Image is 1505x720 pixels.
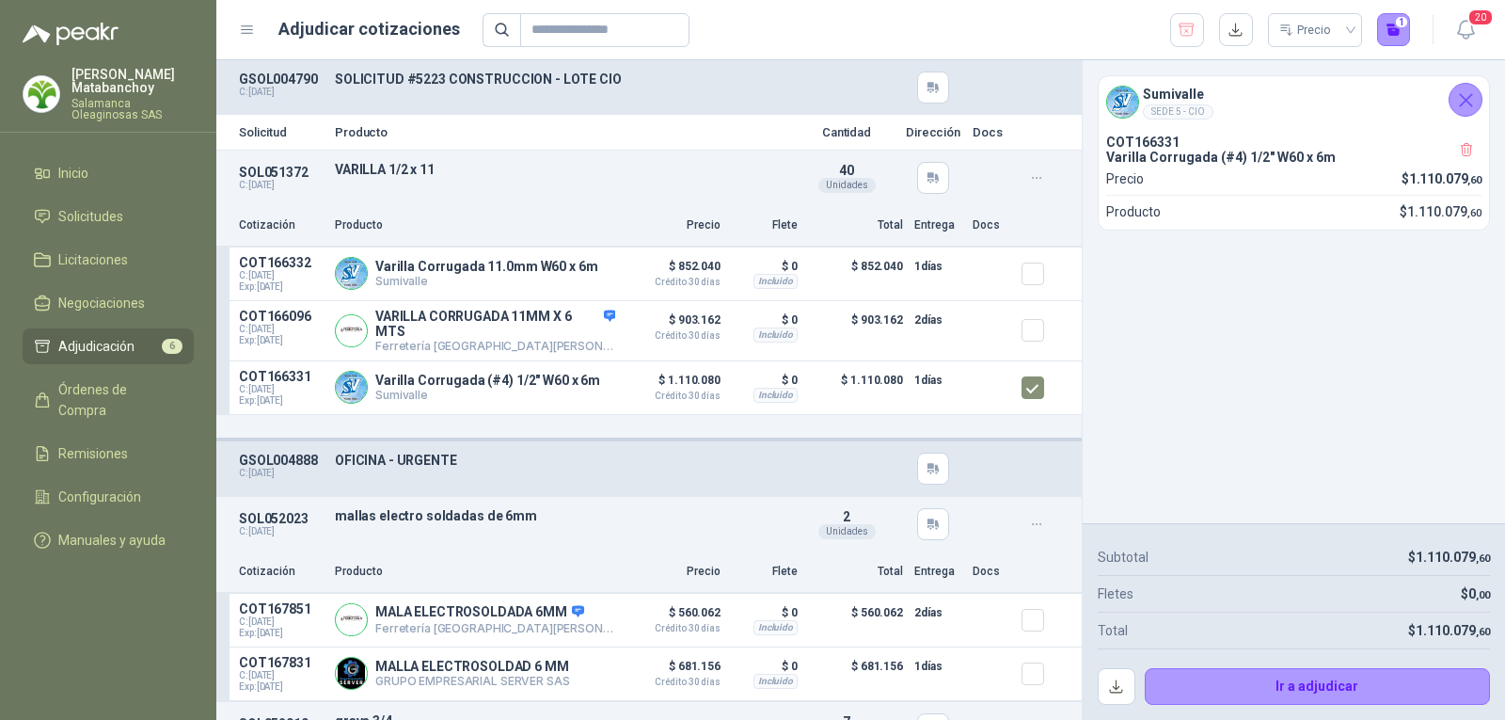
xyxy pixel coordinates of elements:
img: Company Logo [336,258,367,289]
p: COT166096 [239,309,324,324]
span: Inicio [58,163,88,184]
p: MALLA ELECTROSOLDAD 6 MM [375,659,570,674]
p: GSOL004790 [239,72,324,87]
p: 1 días [914,369,961,392]
p: COT166331 [239,369,324,384]
p: Precio [626,216,721,234]
span: Crédito 30 días [626,624,721,633]
img: Company Logo [336,604,367,635]
span: 1.110.079 [1409,171,1481,186]
p: Cotización [239,216,324,234]
img: Company Logo [1107,87,1138,118]
a: Licitaciones [23,242,194,278]
span: Crédito 30 días [626,678,721,687]
p: SOLICITUD #5223 CONSTRUCCION - LOTE CIO [335,72,788,87]
p: Flete [732,563,798,581]
p: $ 0 [732,655,798,678]
span: 2 [843,509,850,524]
p: $ 0 [732,309,798,331]
span: C: [DATE] [239,270,324,281]
p: $ [1461,584,1490,604]
span: 6 [162,339,182,354]
a: Manuales y ayuda [23,522,194,558]
p: $ 1.110.080 [809,369,903,407]
span: 1.110.079 [1416,623,1490,638]
p: GSOL004888 [239,453,324,468]
img: Company Logo [336,315,367,346]
p: $ [1408,547,1490,568]
button: Cerrar [1449,83,1482,117]
p: Ferretería [GEOGRAPHIC_DATA][PERSON_NAME] [375,339,615,353]
p: Docs [973,563,1010,581]
div: Company LogoSumivalleSEDE 5 - CIO [1099,76,1489,127]
a: Órdenes de Compra [23,372,194,428]
p: Cotización [239,563,324,581]
p: Entrega [914,216,961,234]
span: Remisiones [58,443,128,464]
p: $ [1400,201,1481,222]
p: Varilla Corrugada (#4) 1/2" W60 x 6m [375,373,600,388]
span: ,60 [1476,626,1490,638]
p: 2 días [914,601,961,624]
p: $ 681.156 [809,655,903,693]
p: $ 560.062 [809,601,903,639]
p: $ [1408,620,1490,641]
span: 20 [1467,8,1494,26]
a: Solicitudes [23,199,194,234]
div: Unidades [818,178,876,193]
p: OFICINA - URGENTE [335,453,788,468]
span: ,60 [1467,207,1481,219]
p: $ 903.162 [809,309,903,353]
p: Entrega [914,563,961,581]
div: SEDE 5 - CIO [1143,104,1213,120]
p: Salamanca Oleaginosas SAS [71,98,194,120]
p: COT167851 [239,601,324,616]
div: Incluido [753,388,798,403]
span: Crédito 30 días [626,392,721,401]
a: Inicio [23,155,194,191]
p: Precio [626,563,721,581]
p: VARILLA CORRUGADA 11MM X 6 MTS [375,309,615,339]
span: Manuales y ayuda [58,530,166,551]
span: 1.110.079 [1407,204,1481,219]
span: ,60 [1476,552,1490,565]
p: $ 852.040 [809,255,903,293]
button: 1 [1377,13,1411,47]
p: C: [DATE] [239,468,324,479]
p: Docs [973,216,1010,234]
span: C: [DATE] [239,616,324,628]
p: $ 681.156 [626,655,721,687]
p: 1 días [914,255,961,278]
p: SOL051372 [239,165,324,180]
span: ,60 [1467,174,1481,186]
p: GRUPO EMPRESARIAL SERVER SAS [375,674,570,688]
p: Varilla Corrugada 11.0mm W60 x 6m [375,259,597,274]
p: Total [1098,620,1128,641]
span: Adjudicación [58,336,135,357]
p: $ [1402,168,1481,189]
p: Cantidad [800,126,894,138]
div: Unidades [818,524,876,539]
p: VARILLA 1/2 x 11 [335,162,788,177]
p: Subtotal [1098,547,1149,568]
span: 0 [1468,586,1490,601]
span: Exp: [DATE] [239,281,324,293]
p: COT167831 [239,655,324,670]
p: Total [809,216,903,234]
span: Crédito 30 días [626,278,721,287]
p: Docs [973,126,1010,138]
p: mallas electro soldadas de 6mm [335,508,788,523]
p: $ 1.110.080 [626,369,721,401]
div: Incluido [753,620,798,635]
p: Varilla Corrugada (#4) 1/2" W60 x 6m [1106,150,1481,165]
p: Producto [335,563,615,581]
div: Incluido [753,274,798,289]
img: Logo peakr [23,23,119,45]
span: C: [DATE] [239,324,324,335]
span: C: [DATE] [239,670,324,681]
div: Precio [1279,16,1334,44]
span: Licitaciones [58,249,128,270]
span: Exp: [DATE] [239,395,324,407]
p: $ 903.162 [626,309,721,341]
p: Flete [732,216,798,234]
